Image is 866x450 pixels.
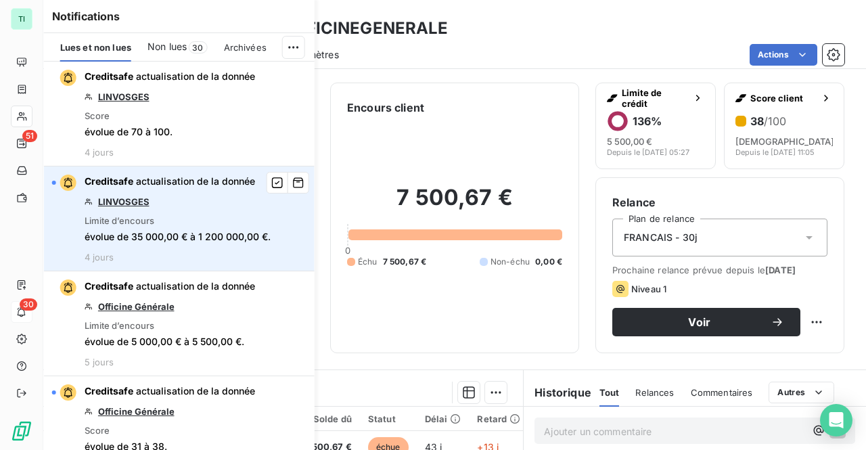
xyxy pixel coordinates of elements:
[599,387,620,398] span: Tout
[764,114,786,128] span: /100
[136,175,255,187] span: actualisation de la donnée
[612,265,827,275] span: Prochaine relance prévue depuis le
[85,385,133,397] span: Creditsafe
[635,387,674,398] span: Relances
[11,8,32,30] div: TI
[136,385,255,397] span: actualisation de la donnée
[44,62,315,166] button: Creditsafe actualisation de la donnéeLINVOSGESScoreévolue de 70 à 100.4 jours
[22,130,37,142] span: 51
[44,271,315,376] button: Creditsafe actualisation de la donnéeOfficine GénéraleLimite d’encoursévolue de 5 000,00 € à 5 50...
[304,413,352,424] div: Solde dû
[631,284,666,294] span: Niveau 1
[750,44,817,66] button: Actions
[188,41,207,53] span: 30
[612,308,800,336] button: Voir
[765,265,796,275] span: [DATE]
[136,280,255,292] span: actualisation de la donnée
[98,91,150,102] a: LINVOSGES
[52,8,306,24] h6: Notifications
[98,196,150,207] a: LINVOSGES
[98,301,175,312] a: Officine Générale
[136,70,255,82] span: actualisation de la donnée
[820,404,852,436] div: Open Intercom Messenger
[85,252,114,263] span: 4 jours
[383,256,427,268] span: 7 500,67 €
[368,413,409,424] div: Statut
[345,245,350,256] span: 0
[524,384,591,401] h6: Historique
[612,194,827,210] h6: Relance
[85,335,244,348] span: évolue de 5 000,00 € à 5 500,00 €.
[750,93,815,104] span: Score client
[477,413,520,424] div: Retard
[98,406,175,417] a: Officine Générale
[85,70,133,82] span: Creditsafe
[85,357,114,367] span: 5 jours
[624,231,698,244] span: FRANCAIS - 30j
[85,147,114,158] span: 4 jours
[85,425,110,436] span: Score
[535,256,562,268] span: 0,00 €
[85,320,154,331] span: Limite d’encours
[633,114,662,128] h6: 136 %
[491,256,530,268] span: Non-échu
[224,42,267,53] span: Archivées
[691,387,753,398] span: Commentaires
[735,148,815,156] span: Depuis le [DATE] 11:05
[20,298,37,311] span: 30
[358,256,378,268] span: Échu
[622,87,687,109] span: Limite de crédit
[750,114,786,128] h6: 38
[347,184,562,225] h2: 7 500,67 €
[11,420,32,442] img: Logo LeanPay
[147,40,187,53] span: Non lues
[60,42,131,53] span: Lues et non lues
[607,136,652,147] span: 5 500,00 €
[85,175,133,187] span: Creditsafe
[44,166,315,271] button: Creditsafe actualisation de la donnéeLINVOSGESLimite d’encoursévolue de 35 000,00 € à 1 200 000,0...
[85,280,133,292] span: Creditsafe
[769,382,834,403] button: Autres
[85,230,271,244] span: évolue de 35 000,00 € à 1 200 000,00 €.
[595,83,716,169] button: Limite de crédit136%5 500,00 €Depuis le [DATE] 05:27
[85,110,110,121] span: Score
[425,413,461,424] div: Délai
[85,215,154,226] span: Limite d’encours
[347,99,424,116] h6: Encours client
[724,83,844,169] button: Score client38/100[DEMOGRAPHIC_DATA] modéréDepuis le [DATE] 11:05
[607,148,689,156] span: Depuis le [DATE] 05:27
[85,125,173,139] span: évolue de 70 à 100.
[629,317,771,328] span: Voir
